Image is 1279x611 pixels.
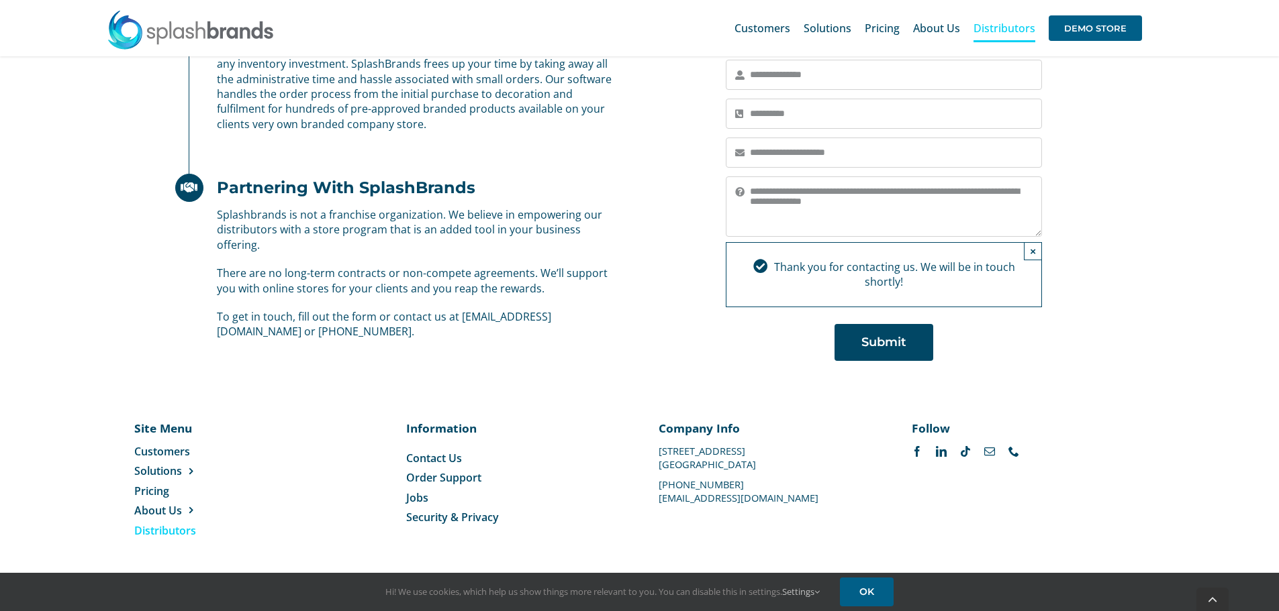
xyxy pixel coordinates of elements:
[406,470,481,485] span: Order Support
[217,42,615,131] p: All products offered on our stores can be purchased as a single item without any inventory invest...
[217,309,615,339] p: To get in touch, fill out the form or contact us at [EMAIL_ADDRESS][DOMAIN_NAME] or [PHONE_NUMBER].
[406,490,620,505] a: Jobs
[936,446,947,457] a: linkedin
[774,260,1015,289] span: Thank you for contacting us. We will be in touch shortly!
[984,446,995,457] a: mail
[782,586,820,598] a: Settings
[659,420,873,436] p: Company Info
[1049,7,1142,50] a: DEMO STORE
[134,523,196,538] span: Distributors
[406,451,462,465] span: Contact Us
[134,484,271,498] a: Pricing
[865,23,900,34] span: Pricing
[385,586,820,598] span: Hi! We use cookies, which help us show things more relevant to you. You can disable this in setti...
[134,444,271,459] a: Customers
[735,7,790,50] a: Customers
[1024,242,1042,260] button: Close
[134,444,190,459] span: Customers
[134,463,182,478] span: Solutions
[217,207,615,252] p: Splashbrands is not a franchise organization. We believe in empowering our distributors with a st...
[861,335,906,349] span: Submit
[217,266,615,296] p: There are no long-term contracts or non-compete agreements. We’ll support you with online stores ...
[865,7,900,50] a: Pricing
[1008,446,1019,457] a: phone
[406,490,428,505] span: Jobs
[134,523,271,538] a: Distributors
[960,446,971,457] a: tiktok
[912,446,922,457] a: facebook
[107,9,275,50] img: SplashBrands.com Logo
[406,470,620,485] a: Order Support
[134,463,271,478] a: Solutions
[735,7,1142,50] nav: Main Menu Sticky
[974,23,1035,34] span: Distributors
[134,484,169,498] span: Pricing
[134,503,182,518] span: About Us
[134,503,271,518] a: About Us
[1049,15,1142,41] span: DEMO STORE
[217,178,475,197] h2: Partnering With SplashBrands
[406,510,499,524] span: Security & Privacy
[804,23,851,34] span: Solutions
[406,451,620,465] a: Contact Us
[406,510,620,524] a: Security & Privacy
[735,23,790,34] span: Customers
[913,23,960,34] span: About Us
[974,7,1035,50] a: Distributors
[406,420,620,436] p: Information
[134,444,271,538] nav: Menu
[912,420,1126,436] p: Follow
[835,324,933,361] button: Submit
[406,451,620,525] nav: Menu
[134,420,271,436] p: Site Menu
[840,577,894,606] a: OK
